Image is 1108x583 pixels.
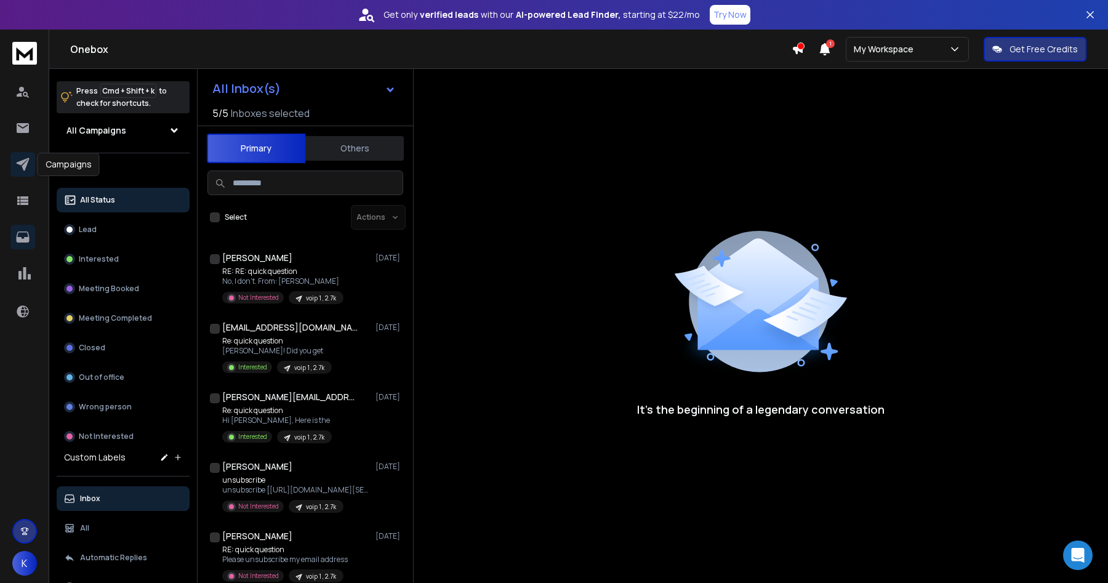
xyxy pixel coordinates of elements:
[203,76,406,101] button: All Inbox(s)
[212,82,281,95] h1: All Inbox(s)
[57,486,190,511] button: Inbox
[375,392,403,402] p: [DATE]
[222,252,292,264] h1: [PERSON_NAME]
[238,571,279,581] p: Not Interested
[57,424,190,449] button: Not Interested
[222,530,292,542] h1: [PERSON_NAME]
[57,217,190,242] button: Lead
[238,363,267,372] p: Interested
[80,553,147,563] p: Automatic Replies
[238,293,279,302] p: Not Interested
[238,502,279,511] p: Not Interested
[231,106,310,121] h3: Inboxes selected
[79,402,132,412] p: Wrong person
[79,313,152,323] p: Meeting Completed
[305,135,404,162] button: Others
[294,433,324,442] p: voip 1 , 2.7k
[375,462,403,472] p: [DATE]
[1063,541,1093,570] div: Open Intercom Messenger
[57,336,190,360] button: Closed
[76,85,167,110] p: Press to check for shortcuts.
[854,43,918,55] p: My Workspace
[57,395,190,419] button: Wrong person
[984,37,1086,62] button: Get Free Credits
[64,451,126,464] h3: Custom Labels
[38,153,100,176] div: Campaigns
[222,346,332,356] p: [PERSON_NAME]! Did you get
[222,460,292,473] h1: [PERSON_NAME]
[222,276,343,286] p: No, I don’t. From: [PERSON_NAME]
[80,494,100,504] p: Inbox
[222,336,332,346] p: Re: quick question
[222,485,370,495] p: unsubscribe [[URL][DOMAIN_NAME][SECURITY_DATA]] On [DATE], at
[306,502,336,512] p: voip 1 , 2.7k
[222,321,358,334] h1: [EMAIL_ADDRESS][DOMAIN_NAME]
[12,551,37,576] button: K
[100,84,156,98] span: Cmd + Shift + k
[375,323,403,332] p: [DATE]
[710,5,750,25] button: Try Now
[12,42,37,65] img: logo
[222,391,358,403] h1: [PERSON_NAME][EMAIL_ADDRESS][DOMAIN_NAME]
[294,363,324,372] p: voip 1 , 2.7k
[375,253,403,263] p: [DATE]
[222,555,348,565] p: Please unsubscribe my email address
[516,9,620,21] strong: AI-powered Lead Finder,
[80,195,115,205] p: All Status
[57,247,190,271] button: Interested
[306,294,336,303] p: voip 1 , 2.7k
[420,9,478,21] strong: verified leads
[222,267,343,276] p: RE: RE: quick question
[637,401,885,418] p: It’s the beginning of a legendary conversation
[222,475,370,485] p: unsubscribe
[80,523,89,533] p: All
[57,516,190,541] button: All
[79,343,105,353] p: Closed
[238,432,267,441] p: Interested
[57,118,190,143] button: All Campaigns
[222,406,332,416] p: Re: quick question
[57,276,190,301] button: Meeting Booked
[57,306,190,331] button: Meeting Completed
[375,531,403,541] p: [DATE]
[383,9,700,21] p: Get only with our starting at $22/mo
[1010,43,1078,55] p: Get Free Credits
[70,42,792,57] h1: Onebox
[79,254,119,264] p: Interested
[57,545,190,570] button: Automatic Replies
[713,9,747,21] p: Try Now
[222,545,348,555] p: RE: quick question
[225,212,247,222] label: Select
[212,106,228,121] span: 5 / 5
[57,163,190,180] h3: Filters
[207,134,305,163] button: Primary
[306,572,336,581] p: voip 1 , 2.7k
[79,284,139,294] p: Meeting Booked
[826,39,835,48] span: 1
[57,188,190,212] button: All Status
[79,432,134,441] p: Not Interested
[79,225,97,235] p: Lead
[57,365,190,390] button: Out of office
[222,416,332,425] p: Hi [PERSON_NAME], Here is the
[66,124,126,137] h1: All Campaigns
[79,372,124,382] p: Out of office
